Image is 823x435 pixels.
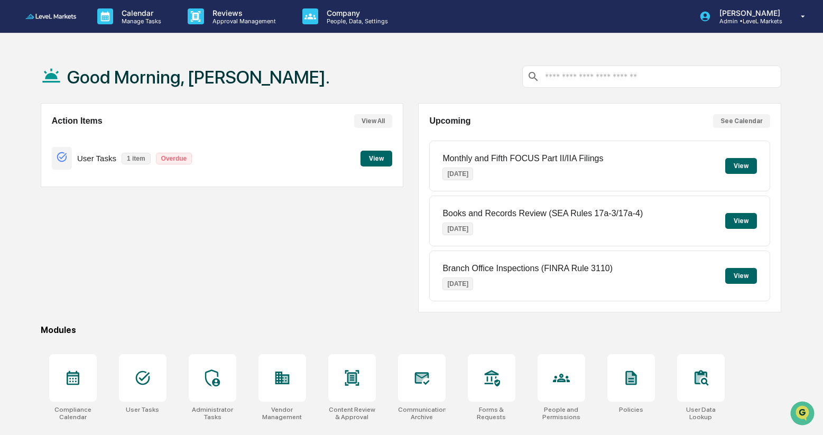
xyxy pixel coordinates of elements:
p: Admin • LeveL Markets [711,17,785,25]
img: 1746055101610-c473b297-6a78-478c-a979-82029cc54cd1 [21,144,30,153]
img: Jack Rasmussen [11,162,27,179]
div: Compliance Calendar [49,406,97,421]
img: 1746055101610-c473b297-6a78-478c-a979-82029cc54cd1 [11,81,30,100]
span: Attestations [87,216,131,227]
p: User Tasks [77,154,116,163]
p: 1 item [122,153,151,164]
div: 🖐️ [11,217,19,226]
p: Company [318,8,393,17]
button: View [725,213,757,229]
button: See all [164,115,192,128]
h2: Action Items [52,116,103,126]
img: 1746055101610-c473b297-6a78-478c-a979-82029cc54cd1 [21,173,30,181]
a: View [360,153,392,163]
button: View All [354,114,392,128]
button: View [725,158,757,174]
div: Forms & Requests [468,406,515,421]
button: See Calendar [713,114,770,128]
div: Past conversations [11,117,71,126]
div: Communications Archive [398,406,446,421]
div: Modules [41,325,781,335]
p: Approval Management [204,17,281,25]
p: Overdue [156,153,192,164]
h2: Upcoming [429,116,470,126]
div: Administrator Tasks [189,406,236,421]
a: Powered byPylon [75,262,128,270]
span: Preclearance [21,216,68,227]
p: Branch Office Inspections (FINRA Rule 3110) [442,264,613,273]
p: [DATE] [442,223,473,235]
img: Jack Rasmussen [11,134,27,151]
button: View [725,268,757,284]
p: Reviews [204,8,281,17]
div: User Tasks [126,406,159,413]
p: Manage Tasks [113,17,167,25]
p: Calendar [113,8,167,17]
span: [PERSON_NAME] [33,144,86,152]
span: • [88,144,91,152]
div: Content Review & Approval [328,406,376,421]
span: Data Lookup [21,236,67,247]
div: Policies [619,406,643,413]
p: [DATE] [442,277,473,290]
img: logo [25,14,76,18]
p: Books and Records Review (SEA Rules 17a-3/17a-4) [442,209,643,218]
p: Monthly and Fifth FOCUS Part II/IIA Filings [442,154,603,163]
h1: Good Morning, [PERSON_NAME]. [67,67,330,88]
div: People and Permissions [538,406,585,421]
span: [PERSON_NAME] [33,172,86,181]
span: [DATE] [94,172,115,181]
div: We're available if you need us! [48,91,145,100]
button: View [360,151,392,166]
img: 1751574470498-79e402a7-3db9-40a0-906f-966fe37d0ed6 [22,81,41,100]
span: Pylon [105,262,128,270]
button: Start new chat [180,84,192,97]
span: [DATE] [94,144,115,152]
div: Vendor Management [258,406,306,421]
iframe: Open customer support [789,400,818,429]
p: People, Data, Settings [318,17,393,25]
a: 🗄️Attestations [72,212,135,231]
div: Start new chat [48,81,173,91]
a: 🔎Data Lookup [6,232,71,251]
a: 🖐️Preclearance [6,212,72,231]
div: User Data Lookup [677,406,725,421]
span: • [88,172,91,181]
div: 🗄️ [77,217,85,226]
p: [PERSON_NAME] [711,8,785,17]
div: 🔎 [11,237,19,246]
p: [DATE] [442,168,473,180]
p: How can we help? [11,22,192,39]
